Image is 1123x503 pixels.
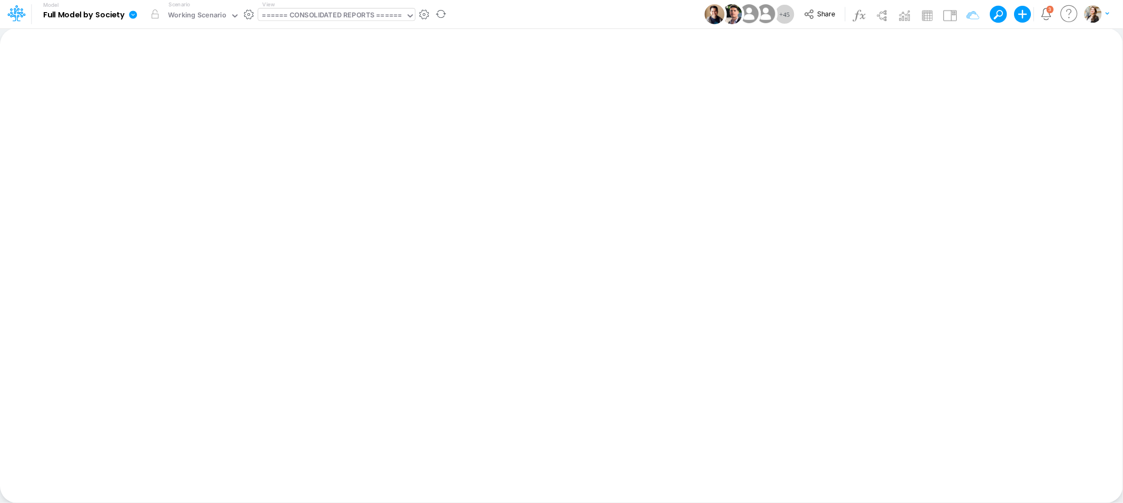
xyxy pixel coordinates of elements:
span: + 45 [779,11,790,18]
div: Working Scenario [168,10,226,22]
img: User Image Icon [722,4,742,24]
img: User Image Icon [754,2,778,26]
label: View [262,1,274,8]
label: Model [43,2,59,8]
span: Share [817,9,835,17]
button: Share [799,6,842,23]
b: Full Model by Society [43,11,125,20]
img: User Image Icon [704,4,724,24]
img: User Image Icon [737,2,761,26]
a: Notifications [1040,8,1052,20]
div: 3 unread items [1049,7,1052,12]
label: Scenario [168,1,190,8]
div: ====== CONSOLIDATED REPORTS ====== [262,10,402,22]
